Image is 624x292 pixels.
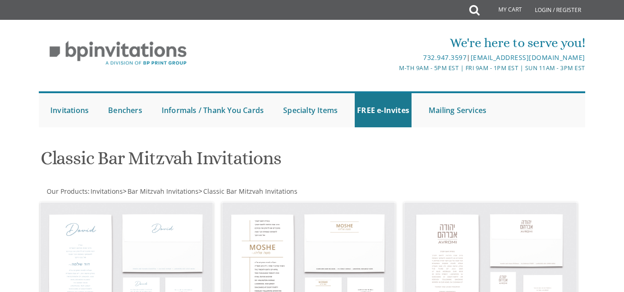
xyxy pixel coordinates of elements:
[203,187,297,196] span: Classic Bar Mitzvah Invitations
[281,93,340,127] a: Specialty Items
[221,63,585,73] div: M-Th 9am - 5pm EST | Fri 9am - 1pm EST | Sun 11am - 3pm EST
[355,93,412,127] a: FREE e-Invites
[567,234,624,278] iframe: chat widget
[202,187,297,196] a: Classic Bar Mitzvah Invitations
[221,34,585,52] div: We're here to serve you!
[423,53,466,62] a: 732.947.3597
[199,187,297,196] span: >
[46,187,88,196] a: Our Products
[91,187,123,196] span: Invitations
[39,34,197,72] img: BP Invitation Loft
[479,1,528,19] a: My Cart
[90,187,123,196] a: Invitations
[159,93,266,127] a: Informals / Thank You Cards
[106,93,145,127] a: Benchers
[41,148,398,175] h1: Classic Bar Mitzvah Invitations
[48,93,91,127] a: Invitations
[471,53,585,62] a: [EMAIL_ADDRESS][DOMAIN_NAME]
[426,93,489,127] a: Mailing Services
[221,52,585,63] div: |
[39,187,312,196] div: :
[123,187,199,196] span: >
[127,187,199,196] a: Bar Mitzvah Invitations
